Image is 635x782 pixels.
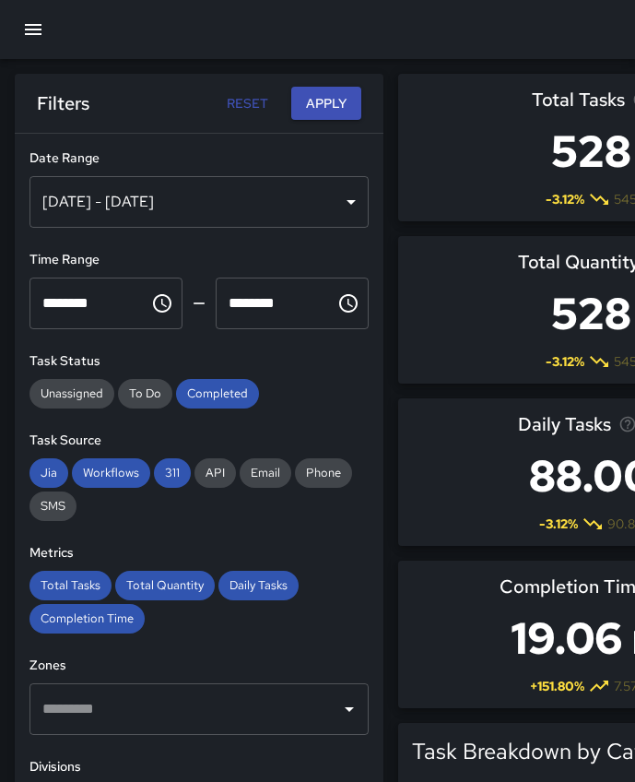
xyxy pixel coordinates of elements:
[29,465,68,480] span: Jia
[29,757,369,777] h6: Divisions
[240,458,291,488] div: Email
[218,577,299,593] span: Daily Tasks
[118,379,172,409] div: To Do
[115,571,215,600] div: Total Quantity
[539,515,578,533] span: -3.12 %
[118,385,172,401] span: To Do
[29,379,114,409] div: Unassigned
[218,87,276,121] button: Reset
[29,385,114,401] span: Unassigned
[29,431,369,451] h6: Task Source
[37,89,89,118] h6: Filters
[240,465,291,480] span: Email
[291,87,361,121] button: Apply
[29,250,369,270] h6: Time Range
[29,351,369,372] h6: Task Status
[518,409,611,439] span: Daily Tasks
[72,458,150,488] div: Workflows
[29,176,369,228] div: [DATE] - [DATE]
[336,696,362,722] button: Open
[29,148,369,169] h6: Date Range
[29,458,68,488] div: Jia
[532,85,625,114] span: Total Tasks
[115,577,215,593] span: Total Quantity
[194,458,236,488] div: API
[29,571,112,600] div: Total Tasks
[295,465,352,480] span: Phone
[29,492,76,521] div: SMS
[29,604,145,634] div: Completion Time
[546,352,584,371] span: -3.12 %
[546,190,584,208] span: -3.12 %
[176,385,259,401] span: Completed
[29,577,112,593] span: Total Tasks
[154,458,191,488] div: 311
[154,465,191,480] span: 311
[295,458,352,488] div: Phone
[29,543,369,563] h6: Metrics
[194,465,236,480] span: API
[29,656,369,676] h6: Zones
[176,379,259,409] div: Completed
[330,285,367,322] button: Choose time, selected time is 11:59 PM
[144,285,181,322] button: Choose time, selected time is 12:00 AM
[530,677,584,695] span: + 151.80 %
[29,498,76,514] span: SMS
[218,571,299,600] div: Daily Tasks
[72,465,150,480] span: Workflows
[29,610,145,626] span: Completion Time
